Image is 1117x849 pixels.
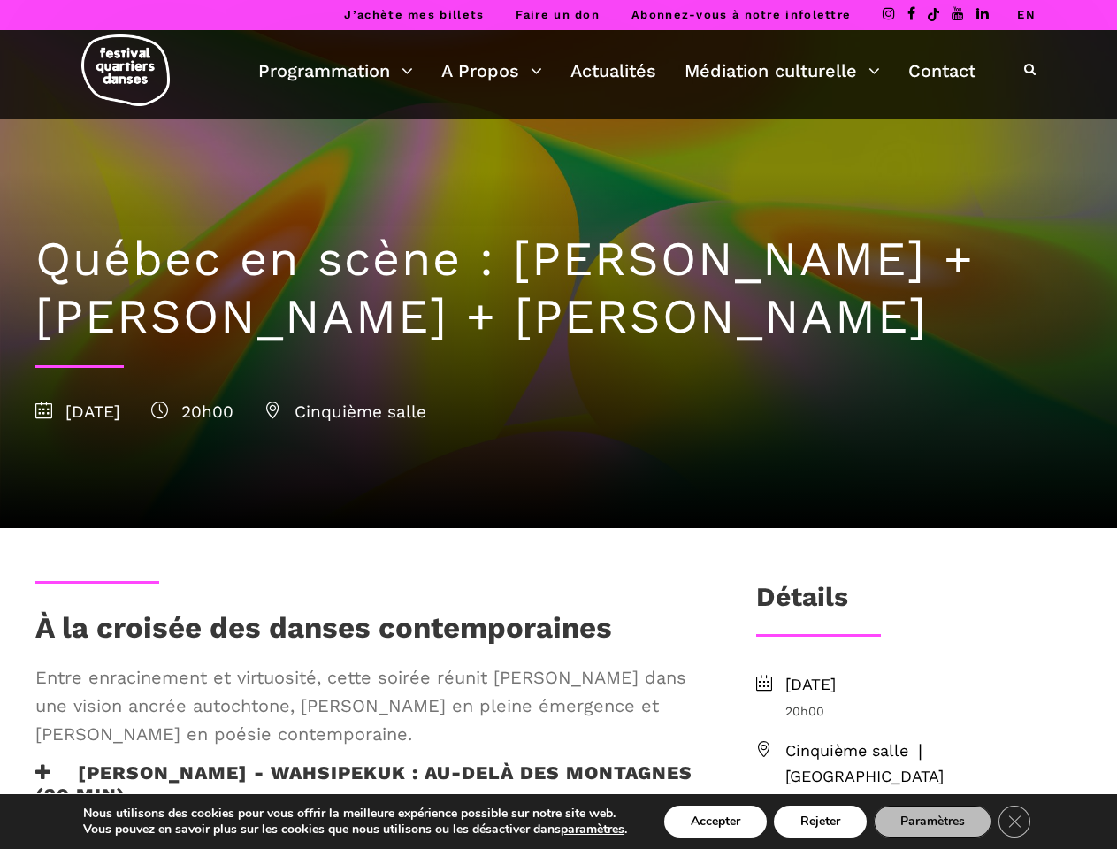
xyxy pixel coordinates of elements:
a: Médiation culturelle [685,56,880,86]
h3: Détails [756,581,848,625]
h1: Québec en scène : [PERSON_NAME] + [PERSON_NAME] + [PERSON_NAME] [35,231,1082,346]
a: Abonnez-vous à notre infolettre [631,8,851,21]
a: Programmation [258,56,413,86]
button: Rejeter [774,806,867,838]
h1: À la croisée des danses contemporaines [35,610,612,654]
span: 20h00 [151,402,233,422]
span: [DATE] [785,672,1082,698]
img: logo-fqd-med [81,34,170,106]
span: Cinquième salle [264,402,426,422]
button: Close GDPR Cookie Banner [998,806,1030,838]
span: 20h00 [785,701,1082,721]
span: [DATE] [35,402,120,422]
button: Paramètres [874,806,991,838]
p: Vous pouvez en savoir plus sur les cookies que nous utilisons ou les désactiver dans . [83,822,627,838]
button: Accepter [664,806,767,838]
a: Faire un don [516,8,600,21]
a: Actualités [570,56,656,86]
button: paramètres [561,822,624,838]
span: Entre enracinement et virtuosité, cette soirée réunit [PERSON_NAME] dans une vision ancrée autoch... [35,663,699,748]
h3: [PERSON_NAME] - WAHSIPEKUK : Au-delà des montagnes (20 min) [35,761,699,806]
a: EN [1017,8,1036,21]
span: Cinquième salle ❘ [GEOGRAPHIC_DATA] [785,738,1082,790]
a: A Propos [441,56,542,86]
a: J’achète mes billets [344,8,484,21]
a: Contact [908,56,975,86]
p: Nous utilisons des cookies pour vous offrir la meilleure expérience possible sur notre site web. [83,806,627,822]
